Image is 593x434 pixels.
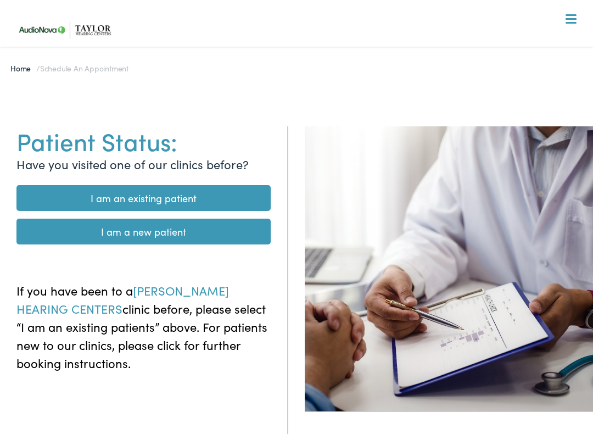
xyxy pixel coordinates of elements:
h1: Patient Status: [16,126,271,155]
a: Home [10,63,36,74]
span: / [10,63,128,74]
span: Schedule An Appointment [40,63,128,74]
a: I am a new patient [16,219,271,244]
p: Have you visited one of our clinics before? [16,155,271,173]
a: I am an existing patient [16,185,271,211]
p: If you have been to a clinic before, please select “I am an existing patients” above. For patient... [16,281,271,372]
img: Abstract blur image potentially serving as a placeholder or background. [305,126,593,412]
span: [PERSON_NAME] HEARING CENTERS [16,282,229,317]
a: What We Offer [20,44,581,78]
